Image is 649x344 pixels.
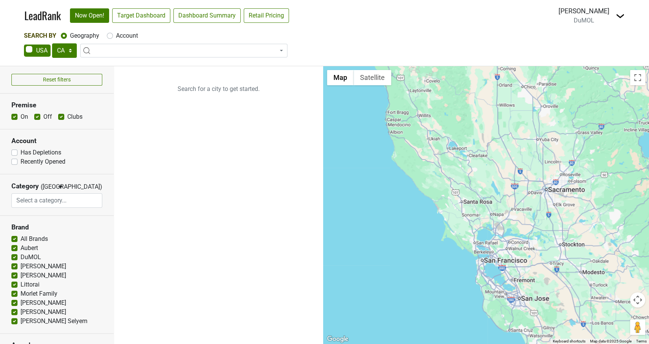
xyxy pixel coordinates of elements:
[630,70,645,85] button: Toggle fullscreen view
[21,271,66,280] label: [PERSON_NAME]
[21,317,87,326] label: [PERSON_NAME] Selyem
[112,8,170,23] a: Target Dashboard
[11,223,102,231] h3: Brand
[553,339,586,344] button: Keyboard shortcuts
[21,148,61,157] label: Has Depletions
[21,307,66,317] label: [PERSON_NAME]
[11,137,102,145] h3: Account
[574,17,594,24] span: DuMOL
[630,292,645,307] button: Map camera controls
[11,182,39,190] h3: Category
[21,262,66,271] label: [PERSON_NAME]
[11,74,102,86] button: Reset filters
[116,31,138,40] label: Account
[21,253,41,262] label: DuMOL
[590,339,632,343] span: Map data ©2025 Google
[21,112,28,121] label: On
[21,234,48,244] label: All Brands
[244,8,289,23] a: Retail Pricing
[70,8,109,23] a: Now Open!
[173,8,241,23] a: Dashboard Summary
[12,193,102,208] input: Select a category...
[70,31,99,40] label: Geography
[21,289,57,298] label: Morlet Family
[325,334,350,344] a: Open this area in Google Maps (opens a new window)
[327,70,354,85] button: Show street map
[630,320,645,335] button: Drag Pegman onto the map to open Street View
[325,334,350,344] img: Google
[24,8,61,24] a: LeadRank
[616,11,625,21] img: Dropdown Menu
[41,182,56,193] span: ([GEOGRAPHIC_DATA])
[24,32,56,39] span: Search By
[21,280,40,289] label: Littorai
[43,112,52,121] label: Off
[114,66,323,112] p: Search for a city to get started.
[11,101,102,109] h3: Premise
[21,298,66,307] label: [PERSON_NAME]
[21,244,38,253] label: Aubert
[354,70,391,85] button: Show satellite imagery
[559,6,609,16] div: [PERSON_NAME]
[636,339,647,343] a: Terms (opens in new tab)
[58,183,63,190] span: ▼
[67,112,83,121] label: Clubs
[21,157,65,166] label: Recently Opened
